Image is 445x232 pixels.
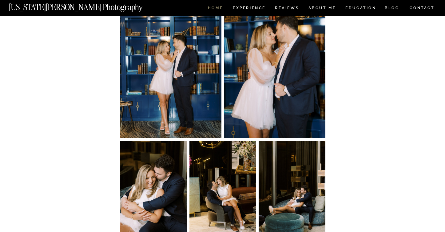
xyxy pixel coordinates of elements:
[409,5,435,11] a: CONTACT
[233,6,265,11] a: Experience
[345,6,377,11] a: EDUCATION
[207,6,224,11] a: HOME
[275,6,298,11] a: REVIEWS
[385,6,399,11] a: BLOG
[308,6,336,11] a: ABOUT ME
[9,3,163,8] a: [US_STATE][PERSON_NAME] Photography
